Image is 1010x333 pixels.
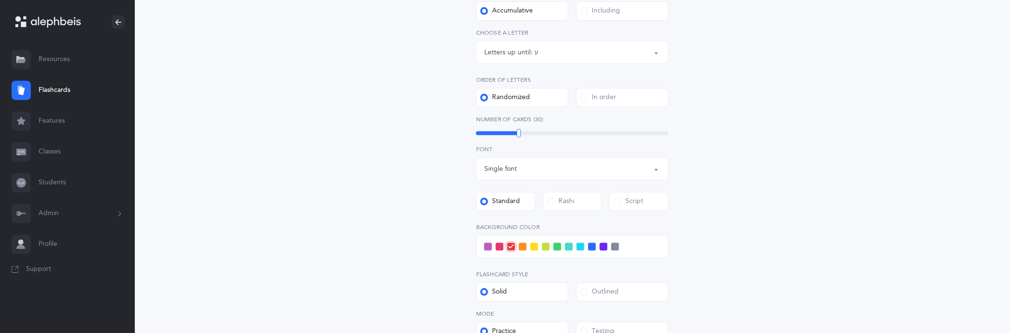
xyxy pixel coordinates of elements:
div: Including [581,6,621,16]
div: Letters up until: [484,48,534,58]
label: Choose a letter [476,28,669,37]
div: Randomized [480,93,530,102]
button: ע [476,41,669,64]
div: ע [534,48,538,58]
label: Background color [476,223,669,231]
label: Mode [476,309,669,318]
div: In order [581,93,617,102]
span: Support [26,265,51,274]
label: Order of letters [476,76,669,84]
label: Number of Cards (30) [476,115,669,124]
label: Flashcard Style [476,270,669,279]
div: Solid [480,287,507,297]
label: Font [476,145,669,154]
button: Single font [476,157,669,180]
div: Rashi [547,197,575,206]
div: Outlined [581,287,619,297]
div: Script [614,197,643,206]
div: Single font [484,164,517,174]
div: Accumulative [480,6,533,16]
div: Standard [480,197,520,206]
